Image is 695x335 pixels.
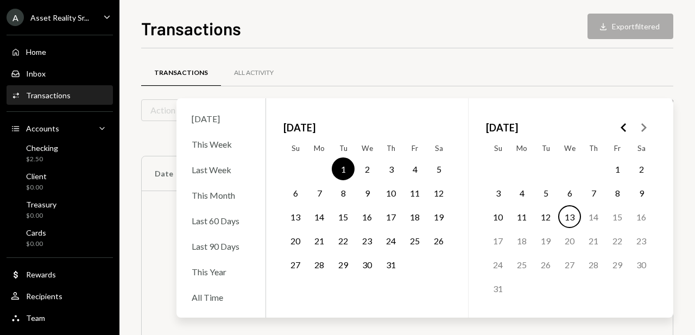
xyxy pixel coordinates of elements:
button: Saturday, July 26th, 2025 [427,229,450,252]
div: Inbox [26,69,46,78]
button: Thursday, August 14th, 2025 [582,205,605,228]
th: Thursday [379,140,403,157]
h1: Transactions [141,17,241,39]
div: Transactions [26,91,71,100]
button: Wednesday, July 9th, 2025 [356,181,378,204]
button: Thursday, July 3rd, 2025 [380,157,402,180]
button: Monday, July 7th, 2025 [308,181,331,204]
th: Tuesday [534,140,558,157]
table: July 2025 [283,140,451,300]
span: [DATE] [283,116,315,140]
button: Wednesday, July 16th, 2025 [356,205,378,228]
button: Tuesday, July 22nd, 2025 [332,229,355,252]
div: A [7,9,24,26]
button: Friday, August 29th, 2025 [606,253,629,276]
a: Cards$0.00 [7,225,113,251]
div: Cards [26,228,46,237]
div: All Activity [234,68,274,78]
a: Accounts [7,118,113,138]
th: Monday [510,140,534,157]
button: Friday, July 25th, 2025 [403,229,426,252]
button: Tuesday, August 5th, 2025 [534,181,557,204]
th: Date [142,156,220,191]
button: Friday, July 11th, 2025 [403,181,426,204]
th: Sunday [283,140,307,157]
button: Wednesday, July 2nd, 2025 [356,157,378,180]
button: Sunday, August 31st, 2025 [486,277,509,300]
button: Today, Wednesday, August 13th, 2025 [558,205,581,228]
button: Saturday, August 9th, 2025 [630,181,653,204]
th: Sunday [486,140,510,157]
button: Thursday, August 7th, 2025 [582,181,605,204]
div: $2.50 [26,155,58,164]
div: [DATE] [185,107,257,130]
th: Saturday [629,140,653,157]
button: Monday, August 18th, 2025 [510,229,533,252]
th: Monday [307,140,331,157]
a: Checking$2.50 [7,140,113,166]
button: Friday, July 4th, 2025 [403,157,426,180]
button: Monday, August 25th, 2025 [510,253,533,276]
button: Tuesday, July 1st, 2025, selected [332,157,355,180]
div: Asset Reality Sr... [30,13,89,22]
button: Thursday, July 17th, 2025 [380,205,402,228]
button: Sunday, July 20th, 2025 [284,229,307,252]
div: $0.00 [26,239,46,249]
span: [DATE] [486,116,518,140]
button: Go to the Next Month [634,118,653,137]
button: Sunday, July 27th, 2025 [284,253,307,276]
th: Wednesday [558,140,582,157]
button: Friday, August 1st, 2025 [606,157,629,180]
div: Home [26,47,46,56]
th: Wednesday [355,140,379,157]
button: Saturday, July 5th, 2025 [427,157,450,180]
th: Tuesday [331,140,355,157]
button: Sunday, August 24th, 2025 [486,253,509,276]
a: Inbox [7,64,113,83]
button: Sunday, July 13th, 2025 [284,205,307,228]
a: Transactions [7,85,113,105]
div: This Year [185,260,257,283]
button: Friday, August 15th, 2025 [606,205,629,228]
button: Saturday, August 23rd, 2025 [630,229,653,252]
button: Wednesday, August 20th, 2025 [558,229,581,252]
button: Saturday, August 30th, 2025 [630,253,653,276]
div: Last 60 Days [185,209,257,232]
div: This Week [185,132,257,156]
div: Team [26,313,45,323]
a: Client$0.00 [7,168,113,194]
a: Transactions [141,59,221,87]
th: Friday [605,140,629,157]
button: Tuesday, July 8th, 2025 [332,181,355,204]
div: $0.00 [26,183,47,192]
th: Thursday [582,140,605,157]
button: Wednesday, July 23rd, 2025 [356,229,378,252]
div: Recipients [26,292,62,301]
button: Tuesday, July 15th, 2025 [332,205,355,228]
button: Tuesday, August 26th, 2025 [534,253,557,276]
button: Sunday, August 17th, 2025 [486,229,509,252]
th: Saturday [427,140,451,157]
button: Monday, July 28th, 2025 [308,253,331,276]
div: Treasury [26,200,56,209]
a: Recipients [7,286,113,306]
button: Monday, July 21st, 2025 [308,229,331,252]
div: $0.00 [26,211,56,220]
button: Friday, July 18th, 2025 [403,205,426,228]
div: Client [26,172,47,181]
button: Thursday, July 24th, 2025 [380,229,402,252]
a: Rewards [7,264,113,284]
button: Sunday, July 6th, 2025 [284,181,307,204]
button: Wednesday, July 30th, 2025 [356,253,378,276]
button: Go to the Previous Month [614,118,634,137]
th: Friday [403,140,427,157]
button: Wednesday, August 27th, 2025 [558,253,581,276]
button: Friday, August 8th, 2025 [606,181,629,204]
button: Saturday, July 12th, 2025 [427,181,450,204]
button: Sunday, August 3rd, 2025 [486,181,509,204]
div: Last Week [185,158,257,181]
button: Saturday, August 16th, 2025 [630,205,653,228]
button: Thursday, August 28th, 2025 [582,253,605,276]
a: Treasury$0.00 [7,197,113,223]
button: Friday, August 22nd, 2025 [606,229,629,252]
